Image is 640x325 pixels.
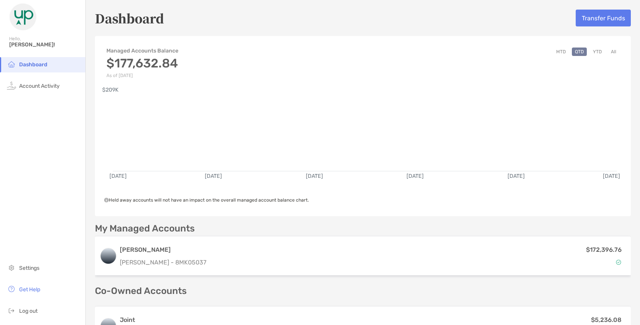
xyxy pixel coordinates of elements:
h3: [PERSON_NAME] [120,245,206,254]
span: Settings [19,265,39,271]
button: QTD [572,48,587,56]
span: Get Help [19,286,40,293]
h5: Dashboard [95,9,164,27]
p: Co-Owned Accounts [95,286,631,296]
text: [DATE] [205,173,222,180]
text: $209K [102,87,119,93]
p: As of [DATE] [106,73,178,78]
span: Log out [19,308,38,314]
img: get-help icon [7,284,16,294]
span: Account Activity [19,83,60,89]
p: My Managed Accounts [95,224,195,233]
p: $172,396.76 [586,245,622,254]
img: settings icon [7,263,16,272]
p: $5,236.08 [591,315,622,325]
text: [DATE] [604,173,621,180]
img: activity icon [7,81,16,90]
img: logout icon [7,306,16,315]
text: [DATE] [407,173,424,180]
p: [PERSON_NAME] - 8MK05037 [120,258,206,267]
h3: $177,632.84 [106,56,178,71]
h3: Joint [120,315,171,325]
button: Transfer Funds [576,10,631,26]
button: YTD [590,48,605,56]
img: Account Status icon [616,259,621,265]
span: [PERSON_NAME]! [9,41,81,48]
text: [DATE] [306,173,323,180]
button: All [608,48,619,56]
span: Dashboard [19,61,47,68]
span: Held away accounts will not have an impact on the overall managed account balance chart. [104,197,309,203]
button: MTD [553,48,569,56]
img: Zoe Logo [9,3,37,31]
img: household icon [7,59,16,69]
text: [DATE] [109,173,127,180]
img: logo account [101,248,116,264]
h4: Managed Accounts Balance [106,48,178,54]
text: [DATE] [508,173,525,180]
